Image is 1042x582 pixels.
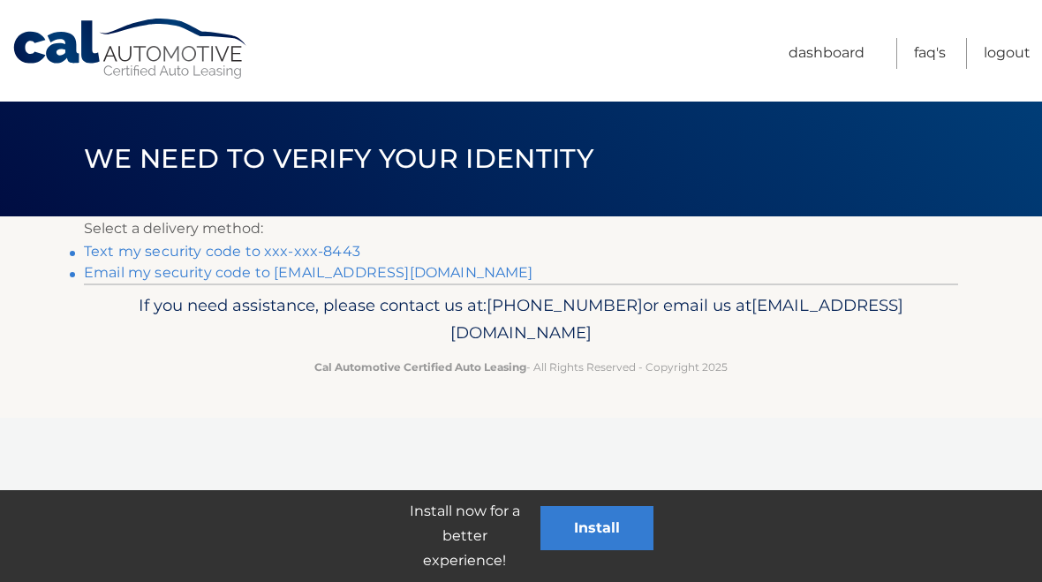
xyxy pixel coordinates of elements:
a: Cal Automotive [11,18,250,80]
p: If you need assistance, please contact us at: or email us at [95,291,947,348]
span: [PHONE_NUMBER] [487,295,643,315]
a: Text my security code to xxx-xxx-8443 [84,243,360,260]
p: Install now for a better experience! [389,499,540,573]
p: - All Rights Reserved - Copyright 2025 [95,358,947,376]
strong: Cal Automotive Certified Auto Leasing [314,360,526,374]
a: Logout [984,38,1031,69]
span: We need to verify your identity [84,142,593,175]
a: Email my security code to [EMAIL_ADDRESS][DOMAIN_NAME] [84,264,533,281]
p: Select a delivery method: [84,216,958,241]
button: Install [540,506,653,550]
a: Dashboard [789,38,865,69]
a: FAQ's [914,38,946,69]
